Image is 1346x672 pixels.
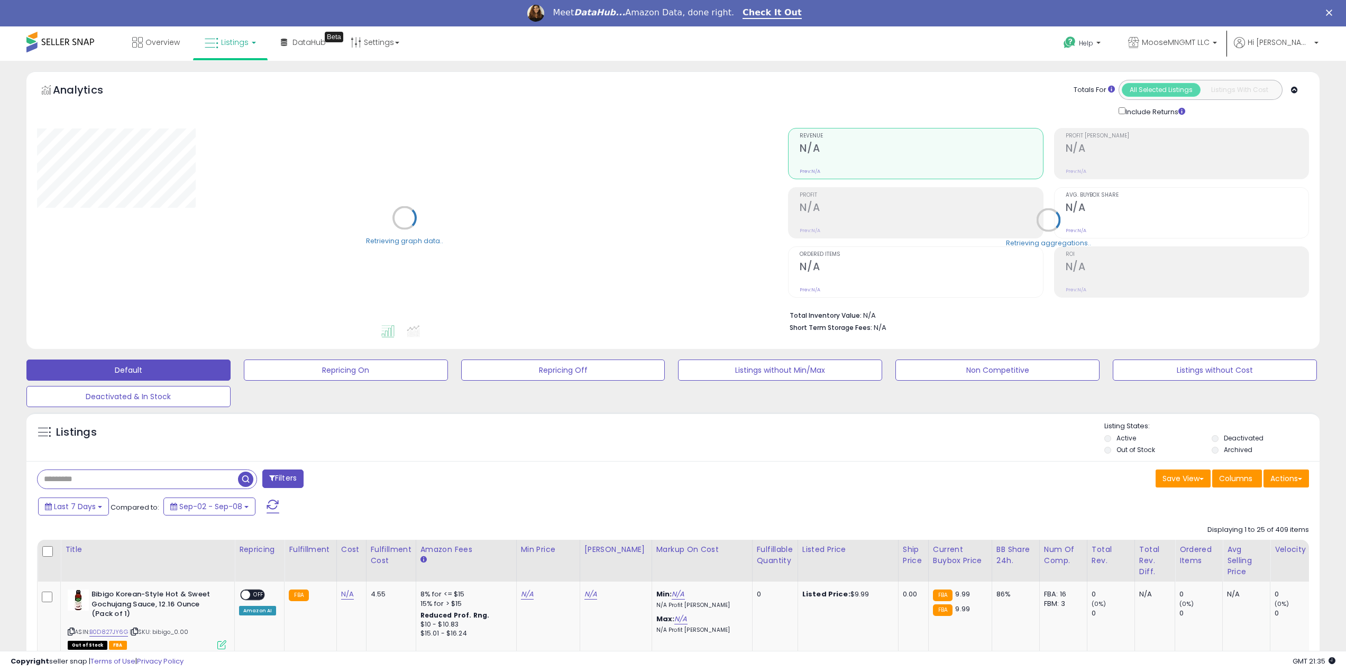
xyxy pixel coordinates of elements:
span: Last 7 Days [54,501,96,512]
span: DataHub [292,37,326,48]
h5: Analytics [53,82,124,100]
div: Cost [341,544,362,555]
div: Avg Selling Price [1227,544,1266,577]
label: Archived [1224,445,1252,454]
div: Min Price [521,544,575,555]
small: FBA [933,590,953,601]
b: Bibigo Korean-Style Hot & Sweet Gochujang Sauce, 12.16 Ounce (Pack of 1) [91,590,220,622]
img: Profile image for Georgie [527,5,544,22]
div: Ordered Items [1179,544,1218,566]
div: Include Returns [1111,105,1198,117]
a: B0D827JY6G [89,628,128,637]
button: Listings With Cost [1200,83,1279,97]
div: Amazon Fees [420,544,512,555]
i: DataHub... [574,7,625,17]
b: Min: [656,589,672,599]
span: 2025-09-16 21:35 GMT [1293,656,1335,666]
div: 86% [996,590,1031,599]
a: Listings [197,26,264,58]
span: Columns [1219,473,1252,484]
button: Listings without Min/Max [678,360,882,381]
div: Markup on Cost [656,544,748,555]
a: Check It Out [743,7,802,19]
p: N/A Profit [PERSON_NAME] [656,627,744,634]
div: $15.01 - $16.24 [420,629,508,638]
span: Listings [221,37,249,48]
small: FBA [933,604,953,616]
div: $9.99 [802,590,890,599]
div: BB Share 24h. [996,544,1035,566]
div: Displaying 1 to 25 of 409 items [1207,525,1309,535]
div: 4.55 [371,590,408,599]
div: 8% for <= $15 [420,590,508,599]
div: Ship Price [903,544,924,566]
div: Fulfillable Quantity [757,544,793,566]
div: 0 [1092,609,1134,618]
span: 9.99 [955,604,970,614]
span: OFF [250,591,267,600]
div: 0 [1179,609,1222,618]
small: (0%) [1179,600,1194,608]
div: ASIN: [68,590,226,648]
b: Max: [656,614,675,624]
a: N/A [674,614,687,624]
a: N/A [341,589,354,600]
div: FBM: 3 [1044,599,1079,609]
button: Repricing On [244,360,448,381]
div: 0.00 [903,590,920,599]
label: Out of Stock [1116,445,1155,454]
a: Help [1055,28,1111,61]
a: N/A [521,589,534,600]
i: Get Help [1063,36,1076,49]
span: FBA [109,641,127,650]
h5: Listings [56,425,97,440]
span: Help [1079,39,1093,48]
a: Hi [PERSON_NAME] [1234,37,1318,61]
div: Amazon AI [239,606,276,615]
div: 0 [757,590,790,599]
small: (0%) [1092,600,1106,608]
div: FBA: 16 [1044,590,1079,599]
div: Meet Amazon Data, done right. [553,7,734,18]
span: Compared to: [111,502,159,512]
div: 0 [1092,590,1134,599]
span: | SKU: bibigo_0.00 [130,628,188,636]
div: 0 [1275,609,1317,618]
label: Active [1116,434,1136,443]
p: N/A Profit [PERSON_NAME] [656,602,744,609]
span: All listings that are currently out of stock and unavailable for purchase on Amazon [68,641,107,650]
button: Filters [262,470,304,488]
p: Listing States: [1104,421,1320,431]
strong: Copyright [11,656,49,666]
div: 0 [1179,590,1222,599]
div: Close [1326,10,1336,16]
button: Sep-02 - Sep-08 [163,498,255,515]
div: seller snap | | [11,657,184,667]
span: 9.99 [955,589,970,599]
div: Total Rev. Diff. [1139,544,1170,577]
button: Last 7 Days [38,498,109,515]
div: Totals For [1074,85,1115,95]
a: Privacy Policy [137,656,184,666]
button: Save View [1156,470,1211,487]
div: Fulfillment Cost [371,544,411,566]
div: 0 [1275,590,1317,599]
div: N/A [1139,590,1167,599]
div: N/A [1227,590,1262,599]
span: Hi [PERSON_NAME] [1248,37,1311,48]
button: Default [26,360,231,381]
th: The percentage added to the cost of goods (COGS) that forms the calculator for Min & Max prices. [652,540,752,582]
button: Listings without Cost [1113,360,1317,381]
button: Actions [1263,470,1309,487]
div: Repricing [239,544,280,555]
a: DataHub [273,26,334,58]
div: Retrieving aggregations.. [1006,238,1091,247]
div: Retrieving graph data.. [366,236,443,245]
b: Reduced Prof. Rng. [420,611,490,620]
div: Title [65,544,230,555]
div: 15% for > $15 [420,599,508,609]
div: Fulfillment [289,544,332,555]
button: Non Competitive [895,360,1100,381]
span: MooseMNGMT LLC [1142,37,1210,48]
button: All Selected Listings [1122,83,1201,97]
